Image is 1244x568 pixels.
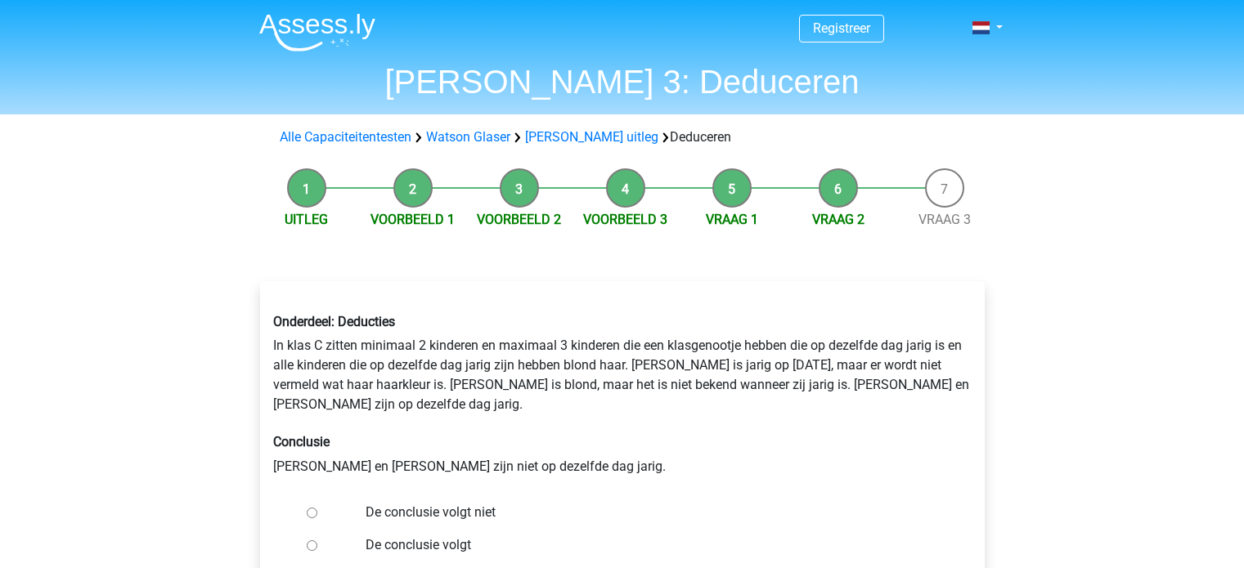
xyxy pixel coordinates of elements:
[261,301,984,489] div: In klas C zitten minimaal 2 kinderen en maximaal 3 kinderen die een klasgenootje hebben die op de...
[812,212,865,227] a: Vraag 2
[280,129,411,145] a: Alle Capaciteitentesten
[525,129,658,145] a: [PERSON_NAME] uitleg
[273,314,972,329] h6: Onderdeel: Deducties
[259,13,375,51] img: Assessly
[426,129,510,145] a: Watson Glaser
[583,212,667,227] a: Voorbeeld 3
[706,212,758,227] a: Vraag 1
[285,212,328,227] a: Uitleg
[371,212,455,227] a: Voorbeeld 1
[273,127,972,147] div: Deduceren
[366,535,932,555] label: De conclusie volgt
[366,503,932,522] label: De conclusie volgt niet
[813,20,870,36] a: Registreer
[477,212,561,227] a: Voorbeeld 2
[246,62,999,101] h1: [PERSON_NAME] 3: Deduceren
[918,212,971,227] a: Vraag 3
[273,434,972,449] h6: Conclusie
